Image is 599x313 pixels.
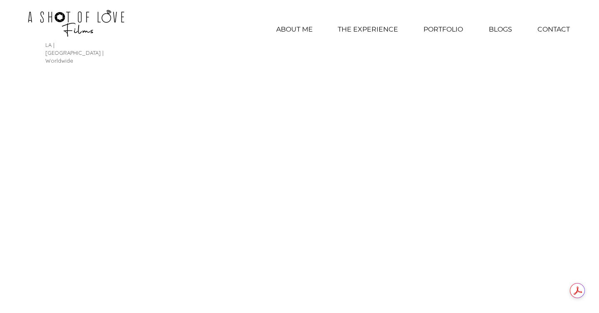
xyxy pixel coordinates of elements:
a: CONTACT [525,19,582,40]
a: BLOGS [476,19,525,40]
p: PORTFOLIO [419,19,467,40]
a: THE EXPERIENCE [326,19,410,40]
div: PORTFOLIO [410,19,476,40]
nav: Site [263,19,582,40]
p: CONTACT [533,19,574,40]
p: THE EXPERIENCE [334,19,402,40]
p: BLOGS [485,19,516,40]
span: LA | [GEOGRAPHIC_DATA] | Worldwide [45,42,104,64]
a: ABOUT ME [263,19,326,40]
p: ABOUT ME [272,19,317,40]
